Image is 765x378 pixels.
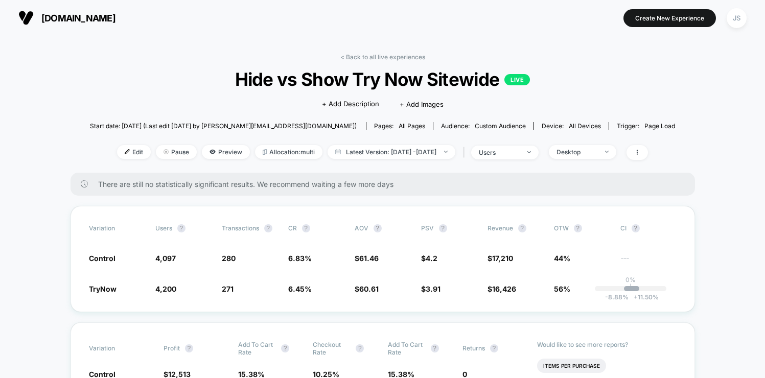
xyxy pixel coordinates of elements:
span: $ [355,285,379,293]
li: Items Per Purchase [537,359,606,373]
span: Returns [462,344,485,352]
span: 4,200 [155,285,176,293]
span: 17,210 [492,254,513,263]
div: JS [727,8,747,28]
button: ? [574,224,582,232]
button: ? [302,224,310,232]
button: ? [490,344,498,352]
span: 61.46 [359,254,379,263]
span: Device: [534,122,609,130]
span: Preview [202,145,250,159]
img: end [605,151,609,153]
span: Variation [89,341,145,356]
button: ? [177,224,186,232]
img: rebalance [263,149,267,155]
span: PSV [421,224,434,232]
span: [DOMAIN_NAME] [41,13,115,23]
button: ? [264,224,272,232]
p: 0% [625,276,636,283]
span: $ [355,254,379,263]
span: 3.91 [426,285,441,293]
span: Page Load [644,122,675,130]
span: OTW [554,224,610,232]
button: [DOMAIN_NAME] [15,10,119,26]
span: 11.50 % [629,293,659,301]
span: -8.88 % [605,293,629,301]
p: Would like to see more reports? [537,341,677,348]
span: CI [620,224,677,232]
button: ? [281,344,289,352]
button: Create New Experience [623,9,716,27]
span: TryNow [89,285,117,293]
span: 6.45 % [288,285,312,293]
span: + Add Images [400,100,444,108]
span: CR [288,224,297,232]
span: Add To Cart Rate [388,341,426,356]
span: Control [89,254,115,263]
img: edit [125,149,130,154]
span: | [460,145,471,160]
span: Revenue [488,224,513,232]
span: + Add Description [322,99,379,109]
span: users [155,224,172,232]
span: 44% [554,254,570,263]
img: calendar [335,149,341,154]
span: Latest Version: [DATE] - [DATE] [328,145,455,159]
span: 60.61 [359,285,379,293]
img: end [527,151,531,153]
button: ? [374,224,382,232]
span: Start date: [DATE] (Last edit [DATE] by [PERSON_NAME][EMAIL_ADDRESS][DOMAIN_NAME]) [90,122,357,130]
span: $ [421,285,441,293]
p: LIVE [504,74,530,85]
span: all devices [569,122,601,130]
button: ? [632,224,640,232]
span: Transactions [222,224,259,232]
span: Profit [164,344,180,352]
span: all pages [399,122,425,130]
div: users [479,149,520,156]
img: end [164,149,169,154]
span: Allocation: multi [255,145,322,159]
span: 16,426 [492,285,516,293]
span: + [634,293,638,301]
span: There are still no statistically significant results. We recommend waiting a few more days [98,180,675,188]
span: 280 [222,254,236,263]
button: ? [356,344,364,352]
span: 271 [222,285,234,293]
span: Custom Audience [475,122,526,130]
img: Visually logo [18,10,34,26]
span: --- [620,255,677,263]
div: Pages: [374,122,425,130]
span: 4,097 [155,254,176,263]
span: $ [488,285,516,293]
button: ? [431,344,439,352]
span: 4.2 [426,254,437,263]
button: ? [439,224,447,232]
span: Variation [89,224,145,232]
button: JS [724,8,750,29]
span: $ [488,254,513,263]
span: Checkout Rate [313,341,351,356]
a: < Back to all live experiences [340,53,425,61]
span: Pause [156,145,197,159]
span: Hide vs Show Try Now Sitewide [119,68,645,90]
button: ? [518,224,526,232]
span: 6.83 % [288,254,312,263]
button: ? [185,344,193,352]
img: end [444,151,448,153]
span: Add To Cart Rate [238,341,276,356]
span: Edit [117,145,151,159]
div: Desktop [557,148,597,156]
p: | [630,283,632,291]
div: Trigger: [617,122,675,130]
span: $ [421,254,437,263]
span: 56% [554,285,570,293]
div: Audience: [441,122,526,130]
span: AOV [355,224,368,232]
